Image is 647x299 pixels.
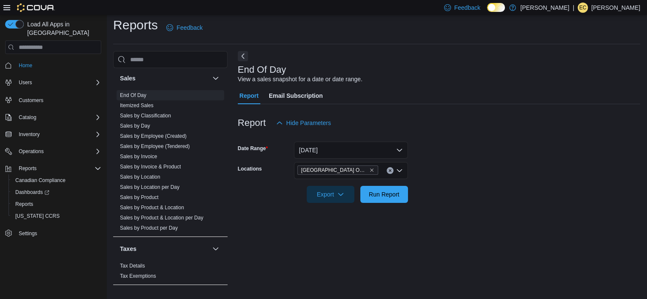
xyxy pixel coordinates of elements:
[120,225,178,231] span: Sales by Product per Day
[239,87,259,104] span: Report
[369,168,374,173] button: Remove Fort York Outpost from selection in this group
[312,186,349,203] span: Export
[120,164,181,170] a: Sales by Invoice & Product
[120,174,160,180] a: Sales by Location
[2,77,105,88] button: Users
[15,77,101,88] span: Users
[19,62,32,69] span: Home
[120,113,171,119] a: Sales by Classification
[2,94,105,106] button: Customers
[19,79,32,86] span: Users
[15,94,101,105] span: Customers
[360,186,408,203] button: Run Report
[2,111,105,123] button: Catalog
[15,189,49,196] span: Dashboards
[120,163,181,170] span: Sales by Invoice & Product
[238,165,262,172] label: Locations
[120,74,136,83] h3: Sales
[520,3,569,13] p: [PERSON_NAME]
[238,75,362,84] div: View a sales snapshot for a date or date range.
[286,119,331,127] span: Hide Parameters
[387,167,393,174] button: Clear input
[19,114,36,121] span: Catalog
[120,194,159,201] span: Sales by Product
[2,162,105,174] button: Reports
[24,20,101,37] span: Load All Apps in [GEOGRAPHIC_DATA]
[269,87,323,104] span: Email Subscription
[9,210,105,222] button: [US_STATE] CCRS
[15,112,101,122] span: Catalog
[15,201,33,208] span: Reports
[12,187,101,197] span: Dashboards
[113,90,228,236] div: Sales
[238,145,268,152] label: Date Range
[15,95,47,105] a: Customers
[120,103,154,108] a: Itemized Sales
[120,245,137,253] h3: Taxes
[19,97,43,104] span: Customers
[120,273,156,279] span: Tax Exemptions
[120,215,203,221] a: Sales by Product & Location per Day
[15,60,101,71] span: Home
[9,198,105,210] button: Reports
[15,77,35,88] button: Users
[15,213,60,219] span: [US_STATE] CCRS
[12,211,101,221] span: Washington CCRS
[120,225,178,231] a: Sales by Product per Day
[9,174,105,186] button: Canadian Compliance
[2,59,105,71] button: Home
[120,123,150,129] a: Sales by Day
[9,186,105,198] a: Dashboards
[2,145,105,157] button: Operations
[17,3,55,12] img: Cova
[120,263,145,269] a: Tax Details
[120,205,184,211] a: Sales by Product & Location
[15,228,101,239] span: Settings
[120,74,209,83] button: Sales
[15,146,47,157] button: Operations
[454,3,480,12] span: Feedback
[120,204,184,211] span: Sales by Product & Location
[163,19,206,36] a: Feedback
[15,129,101,140] span: Inventory
[120,102,154,109] span: Itemized Sales
[15,163,101,174] span: Reports
[120,184,180,190] a: Sales by Location per Day
[120,92,146,98] a: End Of Day
[120,245,209,253] button: Taxes
[12,187,53,197] a: Dashboards
[113,17,158,34] h1: Reports
[120,133,187,139] a: Sales by Employee (Created)
[12,199,37,209] a: Reports
[120,194,159,200] a: Sales by Product
[294,142,408,159] button: [DATE]
[177,23,202,32] span: Feedback
[591,3,640,13] p: [PERSON_NAME]
[487,3,505,12] input: Dark Mode
[120,184,180,191] span: Sales by Location per Day
[120,154,157,159] a: Sales by Invoice
[15,163,40,174] button: Reports
[369,190,399,199] span: Run Report
[15,146,101,157] span: Operations
[120,92,146,99] span: End Of Day
[301,166,368,174] span: [GEOGRAPHIC_DATA] Outpost
[113,261,228,285] div: Taxes
[120,112,171,119] span: Sales by Classification
[15,112,40,122] button: Catalog
[19,165,37,172] span: Reports
[120,153,157,160] span: Sales by Invoice
[120,133,187,140] span: Sales by Employee (Created)
[120,143,190,149] a: Sales by Employee (Tendered)
[211,73,221,83] button: Sales
[578,3,588,13] div: Elisabeth Chang
[15,129,43,140] button: Inventory
[211,244,221,254] button: Taxes
[15,60,36,71] a: Home
[12,211,63,221] a: [US_STATE] CCRS
[12,175,69,185] a: Canadian Compliance
[5,56,101,262] nav: Complex example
